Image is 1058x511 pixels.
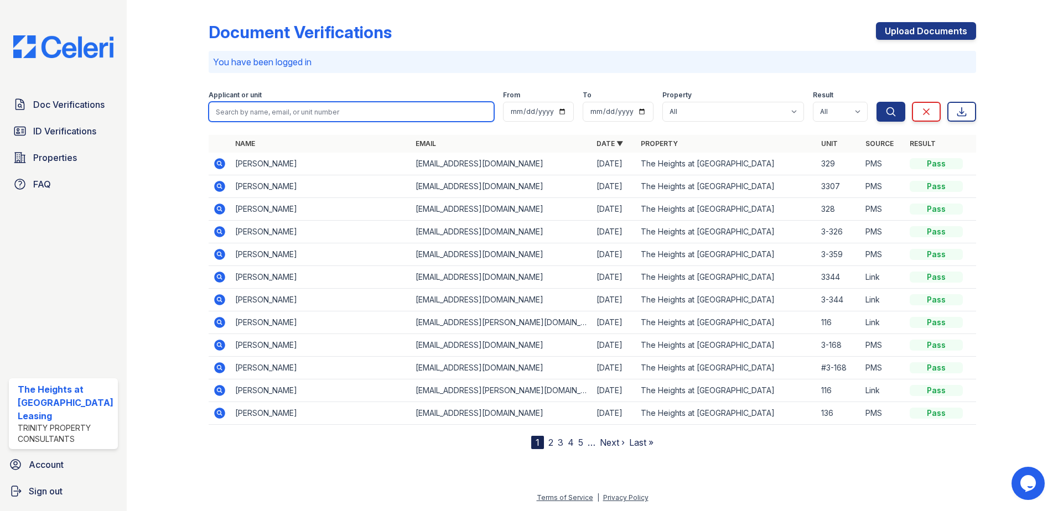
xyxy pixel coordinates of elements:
[861,289,905,311] td: Link
[641,139,678,148] a: Property
[531,436,544,449] div: 1
[910,362,963,373] div: Pass
[411,153,592,175] td: [EMAIL_ADDRESS][DOMAIN_NAME]
[910,204,963,215] div: Pass
[592,243,636,266] td: [DATE]
[813,91,833,100] label: Result
[817,311,861,334] td: 116
[231,198,412,221] td: [PERSON_NAME]
[537,493,593,502] a: Terms of Service
[636,221,817,243] td: The Heights at [GEOGRAPHIC_DATA]
[9,93,118,116] a: Doc Verifications
[411,379,592,402] td: [EMAIL_ADDRESS][PERSON_NAME][DOMAIN_NAME]
[411,311,592,334] td: [EMAIL_ADDRESS][PERSON_NAME][DOMAIN_NAME]
[411,266,592,289] td: [EMAIL_ADDRESS][DOMAIN_NAME]
[33,98,105,111] span: Doc Verifications
[29,458,64,471] span: Account
[636,198,817,221] td: The Heights at [GEOGRAPHIC_DATA]
[636,289,817,311] td: The Heights at [GEOGRAPHIC_DATA]
[9,147,118,169] a: Properties
[636,311,817,334] td: The Heights at [GEOGRAPHIC_DATA]
[231,153,412,175] td: [PERSON_NAME]
[817,402,861,425] td: 136
[861,402,905,425] td: PMS
[662,91,692,100] label: Property
[592,379,636,402] td: [DATE]
[597,493,599,502] div: |
[636,379,817,402] td: The Heights at [GEOGRAPHIC_DATA]
[592,311,636,334] td: [DATE]
[592,289,636,311] td: [DATE]
[4,35,122,58] img: CE_Logo_Blue-a8612792a0a2168367f1c8372b55b34899dd931a85d93a1a3d3e32e68fde9ad4.png
[231,289,412,311] td: [PERSON_NAME]
[231,243,412,266] td: [PERSON_NAME]
[213,55,972,69] p: You have been logged in
[568,437,574,448] a: 4
[231,357,412,379] td: [PERSON_NAME]
[876,22,976,40] a: Upload Documents
[592,153,636,175] td: [DATE]
[578,437,583,448] a: 5
[910,226,963,237] div: Pass
[583,91,592,100] label: To
[817,266,861,289] td: 3344
[548,437,553,448] a: 2
[910,181,963,192] div: Pass
[231,266,412,289] td: [PERSON_NAME]
[861,175,905,198] td: PMS
[592,357,636,379] td: [DATE]
[411,357,592,379] td: [EMAIL_ADDRESS][DOMAIN_NAME]
[629,437,654,448] a: Last »
[817,289,861,311] td: 3-344
[558,437,563,448] a: 3
[817,334,861,357] td: 3-168
[1012,467,1047,500] iframe: chat widget
[411,402,592,425] td: [EMAIL_ADDRESS][DOMAIN_NAME]
[18,423,113,445] div: Trinity Property Consultants
[910,294,963,305] div: Pass
[910,272,963,283] div: Pass
[861,311,905,334] td: Link
[33,178,51,191] span: FAQ
[592,334,636,357] td: [DATE]
[9,120,118,142] a: ID Verifications
[865,139,894,148] a: Source
[588,436,595,449] span: …
[861,357,905,379] td: PMS
[636,266,817,289] td: The Heights at [GEOGRAPHIC_DATA]
[817,153,861,175] td: 329
[910,385,963,396] div: Pass
[411,243,592,266] td: [EMAIL_ADDRESS][DOMAIN_NAME]
[910,139,936,148] a: Result
[33,124,96,138] span: ID Verifications
[817,198,861,221] td: 328
[821,139,838,148] a: Unit
[910,158,963,169] div: Pass
[209,91,262,100] label: Applicant or unit
[861,334,905,357] td: PMS
[4,480,122,502] a: Sign out
[18,383,113,423] div: The Heights at [GEOGRAPHIC_DATA] Leasing
[636,175,817,198] td: The Heights at [GEOGRAPHIC_DATA]
[861,379,905,402] td: Link
[636,243,817,266] td: The Heights at [GEOGRAPHIC_DATA]
[231,334,412,357] td: [PERSON_NAME]
[910,249,963,260] div: Pass
[235,139,255,148] a: Name
[231,311,412,334] td: [PERSON_NAME]
[861,221,905,243] td: PMS
[29,484,63,498] span: Sign out
[817,357,861,379] td: #3-168
[910,317,963,328] div: Pass
[231,379,412,402] td: [PERSON_NAME]
[861,198,905,221] td: PMS
[817,175,861,198] td: 3307
[411,198,592,221] td: [EMAIL_ADDRESS][DOMAIN_NAME]
[636,153,817,175] td: The Heights at [GEOGRAPHIC_DATA]
[636,357,817,379] td: The Heights at [GEOGRAPHIC_DATA]
[597,139,623,148] a: Date ▼
[592,198,636,221] td: [DATE]
[9,173,118,195] a: FAQ
[861,266,905,289] td: Link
